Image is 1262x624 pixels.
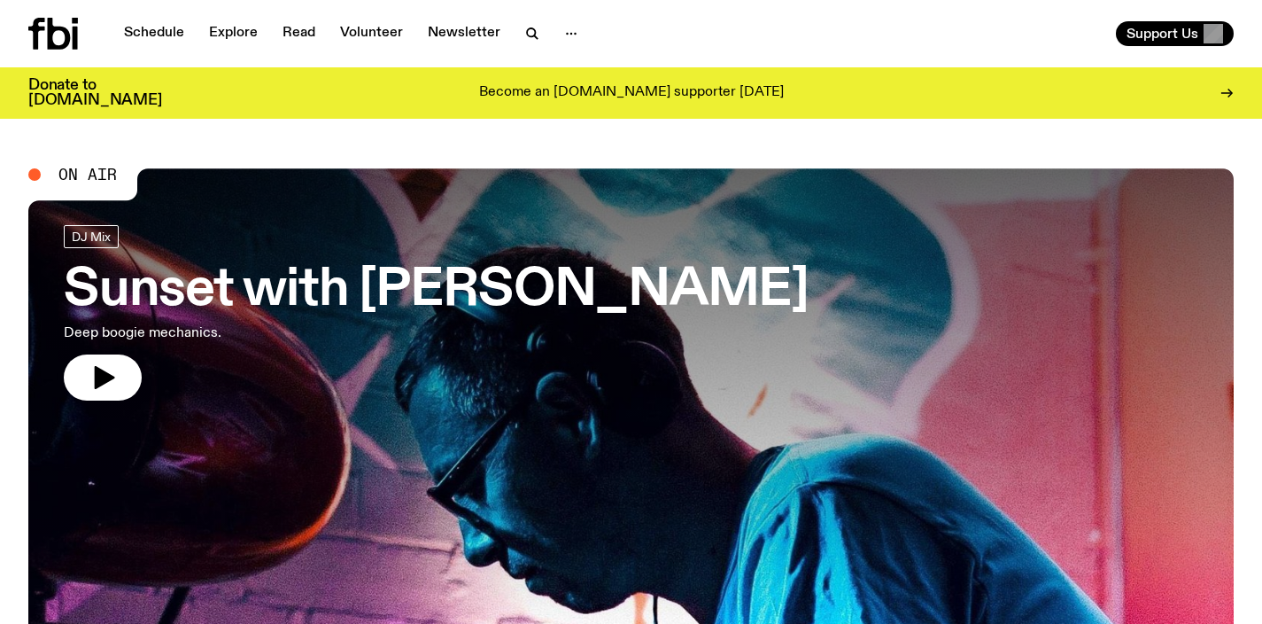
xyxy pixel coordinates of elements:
a: Explore [198,21,268,46]
h3: Sunset with [PERSON_NAME] [64,266,809,316]
span: On Air [58,167,117,183]
p: Become an [DOMAIN_NAME] supporter [DATE] [479,85,784,101]
a: Schedule [113,21,195,46]
a: Volunteer [329,21,414,46]
a: Sunset with [PERSON_NAME]Deep boogie mechanics. [64,225,809,401]
a: DJ Mix [64,225,119,248]
span: DJ Mix [72,230,111,243]
button: Support Us [1116,21,1234,46]
p: Deep boogie mechanics. [64,323,517,344]
h3: Donate to [DOMAIN_NAME] [28,78,162,108]
a: Read [272,21,326,46]
a: Newsletter [417,21,511,46]
span: Support Us [1127,26,1198,42]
